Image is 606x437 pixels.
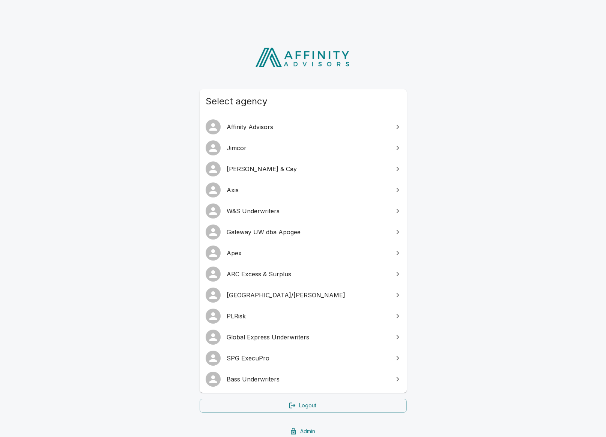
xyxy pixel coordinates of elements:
[200,158,407,179] a: [PERSON_NAME] & Cay
[227,143,389,152] span: Jimcor
[200,348,407,369] a: SPG ExecuPro
[200,137,407,158] a: Jimcor
[227,228,389,237] span: Gateway UW dba Apogee
[227,312,389,321] span: PLRisk
[227,185,389,194] span: Axis
[227,291,389,300] span: [GEOGRAPHIC_DATA]/[PERSON_NAME]
[227,333,389,342] span: Global Express Underwriters
[227,164,389,173] span: [PERSON_NAME] & Cay
[227,206,389,215] span: W&S Underwriters
[200,327,407,348] a: Global Express Underwriters
[227,270,389,279] span: ARC Excess & Surplus
[200,369,407,390] a: Bass Underwriters
[200,264,407,285] a: ARC Excess & Surplus
[206,95,401,107] span: Select agency
[200,179,407,200] a: Axis
[227,375,389,384] span: Bass Underwriters
[200,116,407,137] a: Affinity Advisors
[227,249,389,258] span: Apex
[227,122,389,131] span: Affinity Advisors
[227,354,389,363] span: SPG ExecuPro
[200,222,407,243] a: Gateway UW dba Apogee
[200,243,407,264] a: Apex
[249,45,357,70] img: Affinity Advisors Logo
[200,285,407,306] a: [GEOGRAPHIC_DATA]/[PERSON_NAME]
[200,306,407,327] a: PLRisk
[200,200,407,222] a: W&S Underwriters
[200,399,407,413] a: Logout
